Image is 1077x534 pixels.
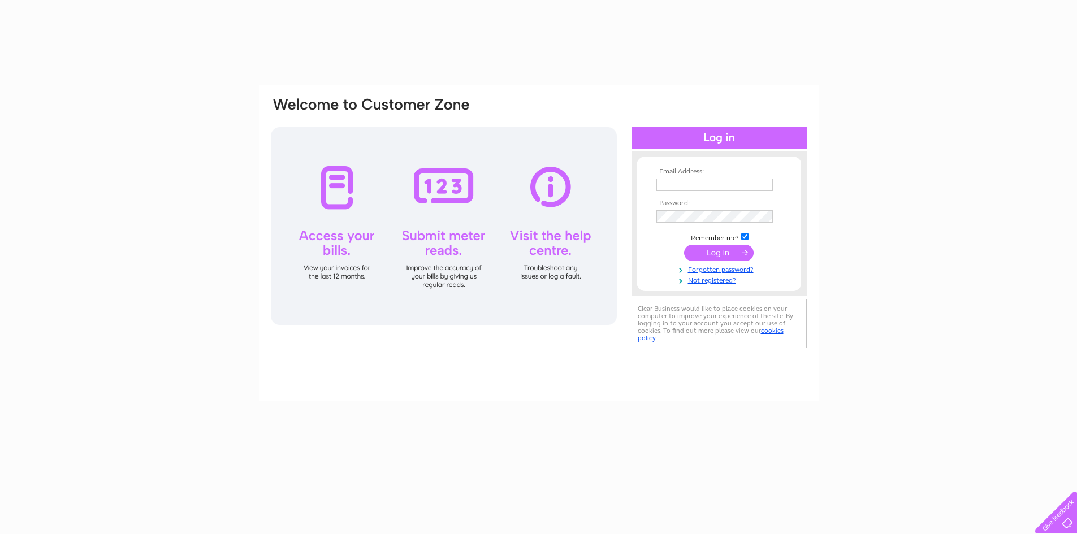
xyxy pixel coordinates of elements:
[638,327,784,342] a: cookies policy
[654,231,785,242] td: Remember me?
[654,168,785,176] th: Email Address:
[684,245,754,261] input: Submit
[656,263,785,274] a: Forgotten password?
[632,299,807,348] div: Clear Business would like to place cookies on your computer to improve your experience of the sit...
[654,199,785,207] th: Password:
[656,274,785,285] a: Not registered?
